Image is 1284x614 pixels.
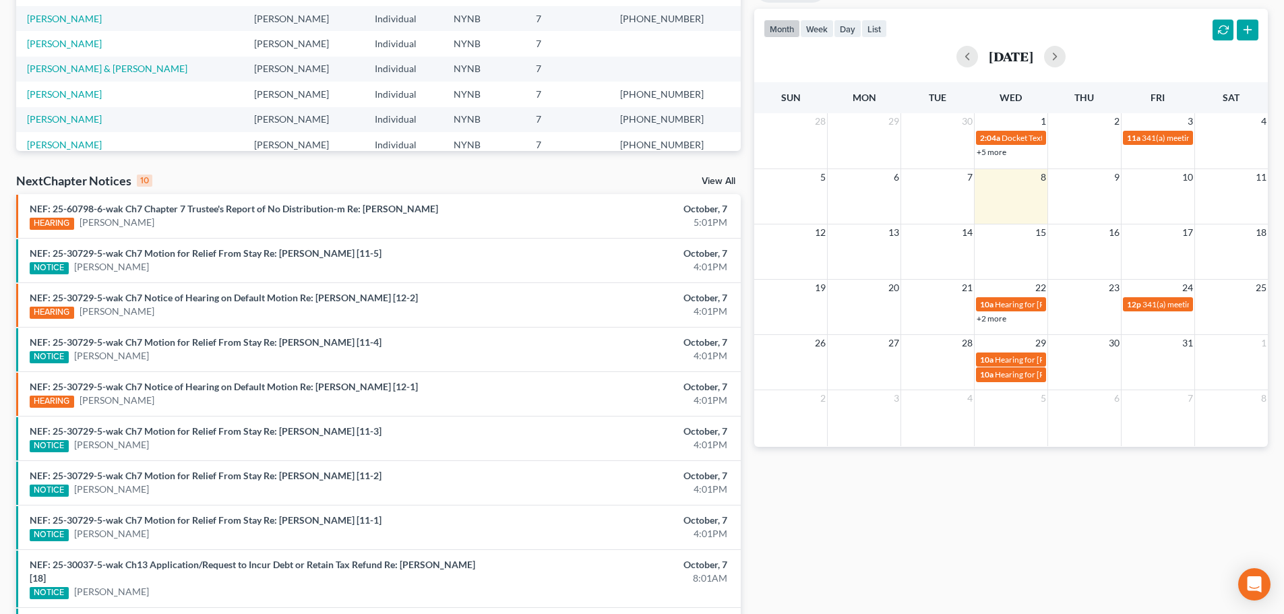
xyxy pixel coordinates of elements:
[364,57,443,82] td: Individual
[995,355,1100,365] span: Hearing for [PERSON_NAME]
[30,262,69,274] div: NOTICE
[1186,390,1194,406] span: 7
[1181,224,1194,241] span: 17
[27,113,102,125] a: [PERSON_NAME]
[609,132,741,157] td: [PHONE_NUMBER]
[503,336,727,349] div: October, 7
[364,82,443,106] td: Individual
[503,558,727,572] div: October, 7
[781,92,801,103] span: Sun
[1181,280,1194,296] span: 24
[814,335,827,351] span: 26
[503,349,727,363] div: 4:01PM
[1039,113,1047,129] span: 1
[960,335,974,351] span: 28
[30,218,74,230] div: HEARING
[503,514,727,527] div: October, 7
[27,63,187,74] a: [PERSON_NAME] & [PERSON_NAME]
[74,349,149,363] a: [PERSON_NAME]
[30,351,69,363] div: NOTICE
[960,113,974,129] span: 30
[989,49,1033,63] h2: [DATE]
[892,390,900,406] span: 3
[980,369,993,379] span: 10a
[525,132,609,157] td: 7
[1034,224,1047,241] span: 15
[443,6,525,31] td: NYNB
[30,396,74,408] div: HEARING
[503,247,727,260] div: October, 7
[609,107,741,132] td: [PHONE_NUMBER]
[1260,335,1268,351] span: 1
[1113,390,1121,406] span: 6
[966,390,974,406] span: 4
[1127,133,1140,143] span: 11a
[892,169,900,185] span: 6
[503,216,727,229] div: 5:01PM
[1142,299,1273,309] span: 341(a) meeting for [PERSON_NAME]
[1238,568,1271,601] div: Open Intercom Messenger
[887,113,900,129] span: 29
[503,483,727,496] div: 4:01PM
[74,527,149,541] a: [PERSON_NAME]
[814,113,827,129] span: 28
[887,335,900,351] span: 27
[503,291,727,305] div: October, 7
[27,38,102,49] a: [PERSON_NAME]
[834,20,861,38] button: day
[980,133,1000,143] span: 2:04a
[30,307,74,319] div: HEARING
[30,514,381,526] a: NEF: 25-30729-5-wak Ch7 Motion for Relief From Stay Re: [PERSON_NAME] [11-1]
[1034,335,1047,351] span: 29
[30,485,69,497] div: NOTICE
[1254,169,1268,185] span: 11
[977,147,1006,157] a: +5 more
[1181,169,1194,185] span: 10
[819,169,827,185] span: 5
[503,438,727,452] div: 4:01PM
[1142,133,1272,143] span: 341(a) meeting for [PERSON_NAME]
[977,313,1006,324] a: +2 more
[966,169,974,185] span: 7
[243,82,364,106] td: [PERSON_NAME]
[30,529,69,541] div: NOTICE
[1151,92,1165,103] span: Fri
[30,559,475,584] a: NEF: 25-30037-5-wak Ch13 Application/Request to Incur Debt or Retain Tax Refund Re: [PERSON_NAME]...
[525,107,609,132] td: 7
[1107,280,1121,296] span: 23
[443,132,525,157] td: NYNB
[1254,280,1268,296] span: 25
[74,483,149,496] a: [PERSON_NAME]
[80,394,154,407] a: [PERSON_NAME]
[1260,113,1268,129] span: 4
[814,280,827,296] span: 19
[995,369,1171,379] span: Hearing for [PERSON_NAME] & [PERSON_NAME]
[30,247,381,259] a: NEF: 25-30729-5-wak Ch7 Motion for Relief From Stay Re: [PERSON_NAME] [11-5]
[503,202,727,216] div: October, 7
[30,587,69,599] div: NOTICE
[364,107,443,132] td: Individual
[1107,224,1121,241] span: 16
[1127,299,1141,309] span: 12p
[1113,113,1121,129] span: 2
[364,31,443,56] td: Individual
[243,107,364,132] td: [PERSON_NAME]
[980,299,993,309] span: 10a
[861,20,887,38] button: list
[1107,335,1121,351] span: 30
[764,20,800,38] button: month
[443,82,525,106] td: NYNB
[609,6,741,31] td: [PHONE_NUMBER]
[30,425,381,437] a: NEF: 25-30729-5-wak Ch7 Motion for Relief From Stay Re: [PERSON_NAME] [11-3]
[929,92,946,103] span: Tue
[1260,390,1268,406] span: 8
[503,469,727,483] div: October, 7
[1181,335,1194,351] span: 31
[27,139,102,150] a: [PERSON_NAME]
[609,82,741,106] td: [PHONE_NUMBER]
[364,6,443,31] td: Individual
[814,224,827,241] span: 12
[819,390,827,406] span: 2
[503,394,727,407] div: 4:01PM
[74,585,149,598] a: [PERSON_NAME]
